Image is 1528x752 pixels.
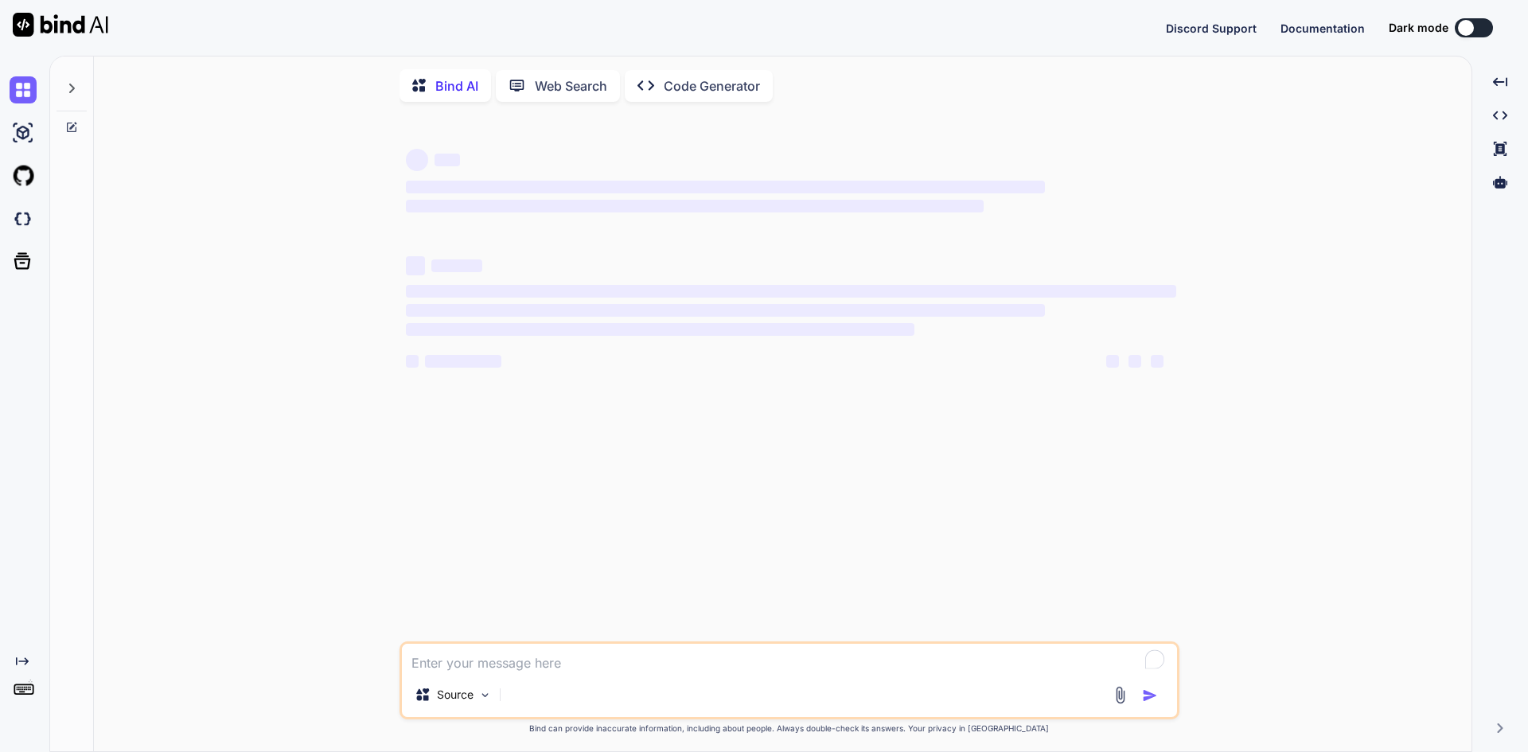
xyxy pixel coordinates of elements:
textarea: To enrich screen reader interactions, please activate Accessibility in Grammarly extension settings [402,644,1177,672]
p: Bind can provide inaccurate information, including about people. Always double-check its answers.... [400,723,1179,734]
img: darkCloudIdeIcon [10,205,37,232]
p: Code Generator [664,76,760,95]
span: ‌ [435,154,460,166]
span: ‌ [406,149,428,171]
img: chat [10,76,37,103]
span: ‌ [406,355,419,368]
p: Web Search [535,76,607,95]
span: ‌ [1151,355,1164,368]
span: ‌ [406,323,914,336]
span: ‌ [406,200,984,212]
span: Discord Support [1166,21,1257,35]
img: attachment [1111,686,1129,704]
span: ‌ [406,285,1176,298]
img: Pick Models [478,688,492,702]
p: Source [437,687,474,703]
img: icon [1142,688,1158,703]
p: Bind AI [435,76,478,95]
span: ‌ [1128,355,1141,368]
span: ‌ [406,256,425,275]
span: ‌ [1106,355,1119,368]
span: Dark mode [1389,20,1448,36]
span: ‌ [431,259,482,272]
button: Documentation [1280,20,1365,37]
img: ai-studio [10,119,37,146]
button: Discord Support [1166,20,1257,37]
span: ‌ [425,355,501,368]
img: Bind AI [13,13,108,37]
span: Documentation [1280,21,1365,35]
span: ‌ [406,181,1045,193]
span: ‌ [406,304,1045,317]
img: githubLight [10,162,37,189]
